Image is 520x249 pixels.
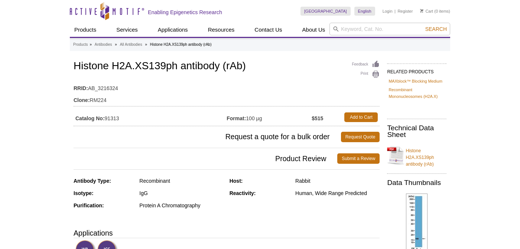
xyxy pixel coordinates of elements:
[387,125,446,138] h2: Technical Data Sheet
[329,23,450,35] input: Keyword, Cat. No.
[344,112,378,122] a: Add to Cart
[397,9,413,14] a: Register
[74,153,337,164] span: Product Review
[394,7,396,16] li: |
[145,42,147,47] li: »
[352,70,380,79] a: Print
[250,23,286,37] a: Contact Us
[227,111,312,124] td: 100 µg
[120,41,142,48] a: All Antibodies
[74,97,90,103] strong: Clone:
[75,115,105,122] strong: Catalog No:
[153,23,192,37] a: Applications
[95,41,112,48] a: Antibodies
[112,23,142,37] a: Services
[383,9,393,14] a: Login
[387,179,446,186] h2: Data Thumbnails
[73,41,88,48] a: Products
[341,132,380,142] a: Request Quote
[74,80,380,92] td: AB_3216324
[204,23,239,37] a: Resources
[139,178,224,184] div: Recombinant
[420,9,423,13] img: Your Cart
[90,42,92,47] li: »
[139,190,224,197] div: IgG
[74,60,380,73] h1: Histone H2A.XS139ph antibody (rAb)
[227,115,246,122] strong: Format:
[74,190,94,196] strong: Isotype:
[74,111,227,124] td: 91313
[70,23,101,37] a: Products
[139,202,224,209] div: Protein A Chromatography
[74,202,104,208] strong: Purification:
[300,7,351,16] a: [GEOGRAPHIC_DATA]
[423,26,449,32] button: Search
[387,63,446,77] h2: RELATED PRODUCTS
[74,92,380,104] td: RM224
[74,227,380,239] h3: Applications
[425,26,447,32] span: Search
[352,60,380,68] a: Feedback
[295,190,380,197] div: Human, Wide Range Predicted
[230,178,243,184] strong: Host:
[337,153,380,164] a: Submit a Review
[389,86,445,100] a: Recombinant Mononucleosomes (H2A.X)
[312,115,323,122] strong: $515
[148,9,222,16] h2: Enabling Epigenetics Research
[298,23,330,37] a: About Us
[74,132,341,142] span: Request a quote for a bulk order
[150,42,212,47] li: Histone H2A.XS139ph antibody (rAb)
[387,143,446,167] a: Histone H2A.XS139ph antibody (rAb)
[74,85,88,92] strong: RRID:
[295,178,380,184] div: Rabbit
[420,9,433,14] a: Cart
[230,190,256,196] strong: Reactivity:
[115,42,117,47] li: »
[354,7,375,16] a: English
[389,78,442,84] a: MAXblock™ Blocking Medium
[420,7,450,16] li: (0 items)
[74,178,111,184] strong: Antibody Type:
